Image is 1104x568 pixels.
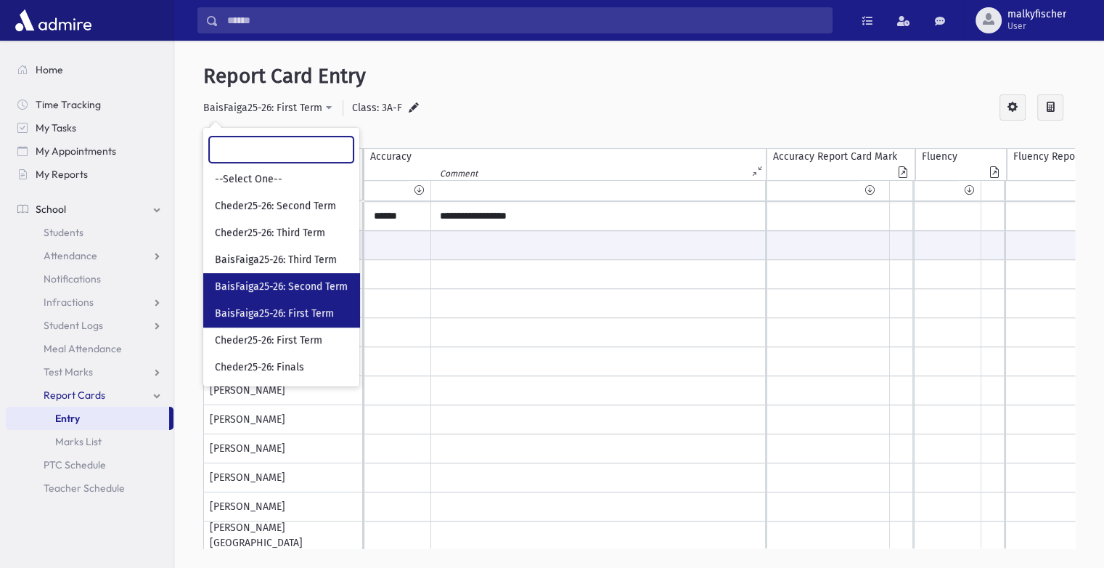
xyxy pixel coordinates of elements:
[6,267,173,291] a: Notifications
[44,249,97,262] span: Attendance
[999,94,1026,121] div: Configure
[203,463,363,492] div: [PERSON_NAME]
[218,7,832,33] input: Search
[44,226,83,239] span: Students
[215,172,282,187] span: --Select One--
[891,164,915,180] div: Comment
[44,342,122,355] span: Meal Attendance
[203,376,363,405] div: [PERSON_NAME]
[6,58,173,81] a: Home
[44,365,93,378] span: Test Marks
[370,149,412,164] div: Accuracy
[6,198,173,221] a: School
[6,93,173,116] a: Time Tracking
[6,221,173,244] a: Students
[6,116,173,139] a: My Tasks
[44,272,101,285] span: Notifications
[6,139,173,163] a: My Appointments
[6,430,173,453] a: Marks List
[215,226,325,240] span: Cheder25-26: Third Term
[203,434,363,463] div: [PERSON_NAME]
[12,6,95,35] img: AdmirePro
[215,199,336,214] span: Cheder25-26: Second Term
[773,149,897,164] div: Accuracy Report Card Mark
[36,121,76,134] span: My Tasks
[983,164,1006,180] div: Comment
[6,163,173,186] a: My Reports
[1007,9,1066,20] span: malkyfischer
[36,98,101,111] span: Time Tracking
[922,149,957,164] div: Fluency
[1007,20,1066,32] span: User
[215,253,337,267] span: BaisFaiga25-26: Third Term
[215,360,304,375] span: Cheder25-26: Finals
[203,492,363,522] div: [PERSON_NAME]
[209,137,353,163] input: Search
[203,64,1075,89] h5: Report Card Entry
[215,307,334,321] span: BaisFaiga25-26: First Term
[36,63,63,76] span: Home
[44,458,106,471] span: PTC Schedule
[215,333,322,348] span: Cheder25-26: First Term
[6,384,173,407] a: Report Cards
[203,94,343,121] button: BaisFaiga25-26: First Term
[6,244,173,267] a: Attendance
[55,412,80,425] span: Entry
[437,164,492,180] div: Comment
[203,522,363,551] div: [PERSON_NAME][GEOGRAPHIC_DATA]
[6,360,173,384] a: Test Marks
[1037,94,1063,121] div: Calculate Averages
[6,314,173,337] a: Student Logs
[203,100,322,115] div: BaisFaiga25-26: First Term
[6,337,173,360] a: Meal Attendance
[36,203,66,216] span: School
[44,482,125,495] span: Teacher Schedule
[215,280,348,294] span: BaisFaiga25-26: Second Term
[55,435,102,448] span: Marks List
[6,407,169,430] a: Entry
[203,405,363,434] div: [PERSON_NAME]
[44,296,94,309] span: Infractions
[6,476,173,500] a: Teacher Schedule
[6,453,173,476] a: PTC Schedule
[44,389,105,402] span: Report Cards
[352,100,402,115] label: Class: 3A-F
[6,291,173,314] a: Infractions
[36,145,116,158] span: My Appointments
[36,168,88,181] span: My Reports
[44,319,103,332] span: Student Logs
